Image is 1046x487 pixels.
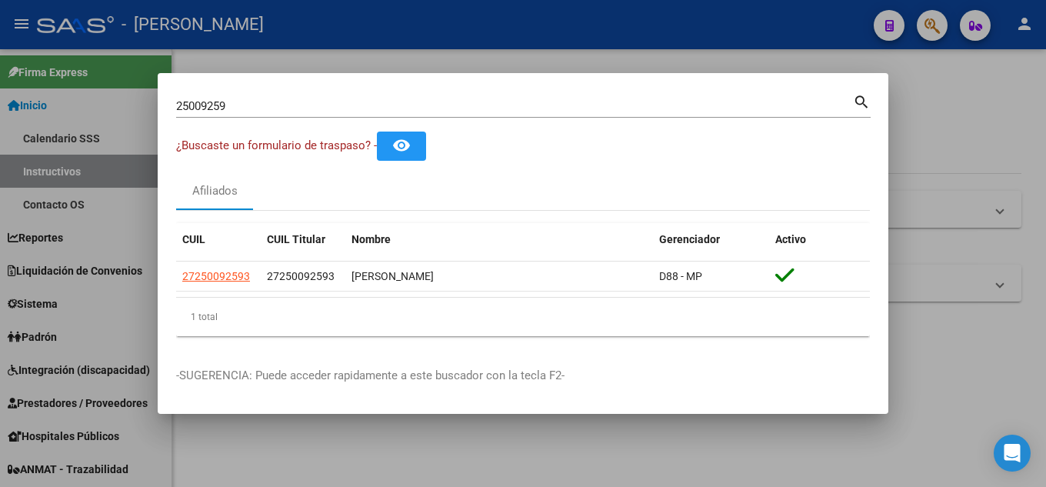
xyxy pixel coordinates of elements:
[345,223,653,256] datatable-header-cell: Nombre
[176,138,377,152] span: ¿Buscaste un formulario de traspaso? -
[769,223,870,256] datatable-header-cell: Activo
[182,270,250,282] span: 27250092593
[351,268,647,285] div: [PERSON_NAME]
[351,233,391,245] span: Nombre
[192,182,238,200] div: Afiliados
[261,223,345,256] datatable-header-cell: CUIL Titular
[176,223,261,256] datatable-header-cell: CUIL
[392,136,411,155] mat-icon: remove_red_eye
[994,435,1031,472] div: Open Intercom Messenger
[659,270,702,282] span: D88 - MP
[653,223,769,256] datatable-header-cell: Gerenciador
[176,298,870,336] div: 1 total
[853,92,871,110] mat-icon: search
[267,233,325,245] span: CUIL Titular
[176,367,870,385] p: -SUGERENCIA: Puede acceder rapidamente a este buscador con la tecla F2-
[659,233,720,245] span: Gerenciador
[267,270,335,282] span: 27250092593
[775,233,806,245] span: Activo
[182,233,205,245] span: CUIL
